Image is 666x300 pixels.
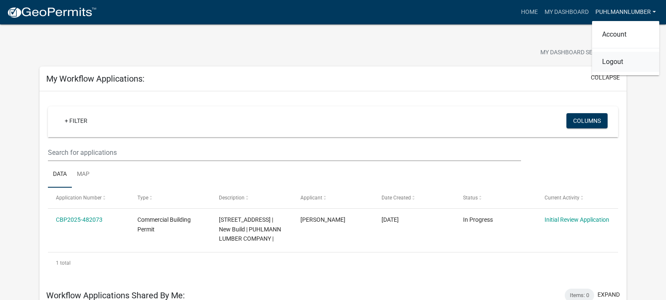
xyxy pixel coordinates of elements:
[536,188,618,208] datatable-header-cell: Current Activity
[541,4,592,20] a: My Dashboard
[219,195,245,201] span: Description
[211,188,292,208] datatable-header-cell: Description
[591,73,620,82] button: collapse
[48,161,72,188] a: Data
[58,113,94,128] a: + Filter
[455,188,537,208] datatable-header-cell: Status
[545,195,579,201] span: Current Activity
[72,161,95,188] a: Map
[137,195,148,201] span: Type
[48,252,618,273] div: 1 total
[129,188,211,208] datatable-header-cell: Type
[592,21,659,75] div: Puhlmannlumber
[46,74,145,84] h5: My Workflow Applications:
[48,188,129,208] datatable-header-cell: Application Number
[598,290,620,299] button: expand
[382,195,411,201] span: Date Created
[300,216,345,223] span: Jared Puhlmann
[56,216,103,223] a: CBP2025-482073
[463,195,478,201] span: Status
[39,91,627,282] div: collapse
[534,45,631,61] button: My Dashboard Settingssettings
[300,195,322,201] span: Applicant
[463,216,493,223] span: In Progress
[592,4,659,20] a: Puhlmannlumber
[56,195,102,201] span: Application Number
[566,113,608,128] button: Columns
[292,188,374,208] datatable-header-cell: Applicant
[592,52,659,72] a: Logout
[374,188,455,208] datatable-header-cell: Date Created
[48,144,521,161] input: Search for applications
[137,216,191,233] span: Commercial Building Permit
[518,4,541,20] a: Home
[592,24,659,45] a: Account
[545,216,609,223] a: Initial Review Application
[540,48,613,58] span: My Dashboard Settings
[382,216,399,223] span: 09/22/2025
[219,216,281,242] span: 301 1ST ST S | New Build | PUHLMANN LUMBER COMPANY |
